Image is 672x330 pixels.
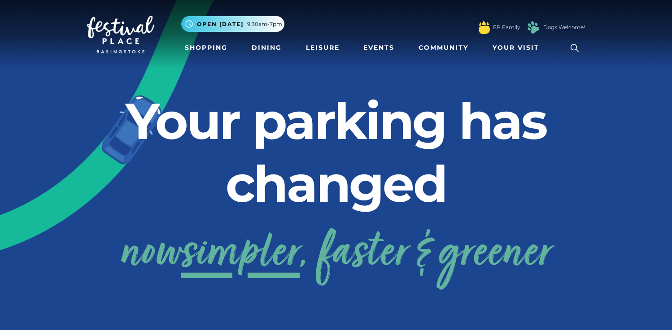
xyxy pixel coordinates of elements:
[121,218,551,290] a: nowsimpler, faster & greener
[415,39,472,56] a: Community
[493,23,520,31] a: FP Family
[543,23,585,31] a: Dogs Welcome!
[302,39,343,56] a: Leisure
[493,43,539,52] span: Your Visit
[360,39,398,56] a: Events
[247,20,282,28] span: 9.30am-7pm
[87,16,154,53] img: Festival Place Logo
[197,20,244,28] span: Open [DATE]
[248,39,285,56] a: Dining
[489,39,547,56] a: Your Visit
[181,218,300,290] span: simpler
[181,16,284,32] button: Open [DATE] 9.30am-7pm
[181,39,231,56] a: Shopping
[87,90,585,215] h2: Your parking has changed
